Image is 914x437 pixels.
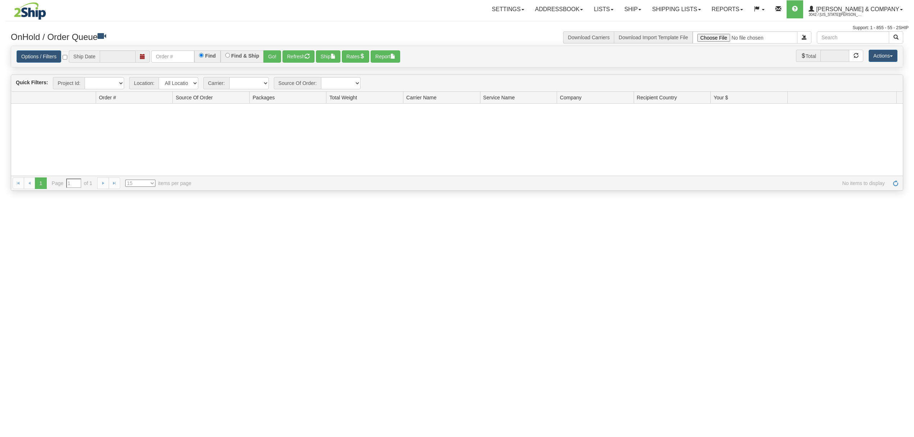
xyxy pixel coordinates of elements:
button: Report [371,50,400,63]
span: Total Weight [329,94,357,101]
a: Lists [588,0,619,18]
span: Company [560,94,582,101]
a: Ship [619,0,647,18]
input: Search [817,31,889,44]
button: Actions [869,50,897,62]
button: Rates [342,50,370,63]
h3: OnHold / Order Queue [11,31,452,42]
label: Find & Ship [231,53,259,58]
span: Carrier: [203,77,229,89]
span: Your $ [714,94,728,101]
input: Import [693,31,797,44]
a: Download Import Template File [619,35,688,40]
span: Source Of Order: [274,77,321,89]
a: Download Carriers [568,35,610,40]
span: Project Id: [53,77,85,89]
span: Page of 1 [52,179,92,188]
div: Support: 1 - 855 - 55 - 2SHIP [5,25,909,31]
span: items per page [125,180,191,187]
button: Search [889,31,903,44]
span: Recipient Country [637,94,677,101]
span: 1 [35,177,46,189]
span: Ship Date [69,50,100,63]
span: Carrier Name [406,94,436,101]
label: Find [205,53,216,58]
span: Location: [129,77,159,89]
img: logo3042.jpg [5,2,55,20]
span: 3042 / [US_STATE][PERSON_NAME] [809,11,863,18]
a: Refresh [890,177,901,189]
a: Reports [706,0,748,18]
input: Order # [151,50,194,63]
button: Go! [263,50,281,63]
button: Ship [316,50,340,63]
span: Packages [253,94,275,101]
a: Shipping lists [647,0,706,18]
a: [PERSON_NAME] & Company 3042 / [US_STATE][PERSON_NAME] [803,0,908,18]
label: Quick Filters: [16,79,48,86]
span: No items to display [202,180,885,187]
span: Order # [99,94,116,101]
span: Service Name [483,94,515,101]
span: Source Of Order [176,94,213,101]
span: Total [796,50,821,62]
a: Addressbook [530,0,589,18]
span: [PERSON_NAME] & Company [814,6,899,12]
a: Options / Filters [17,50,61,63]
div: grid toolbar [11,75,903,92]
a: Settings [487,0,530,18]
button: Refresh [282,50,315,63]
